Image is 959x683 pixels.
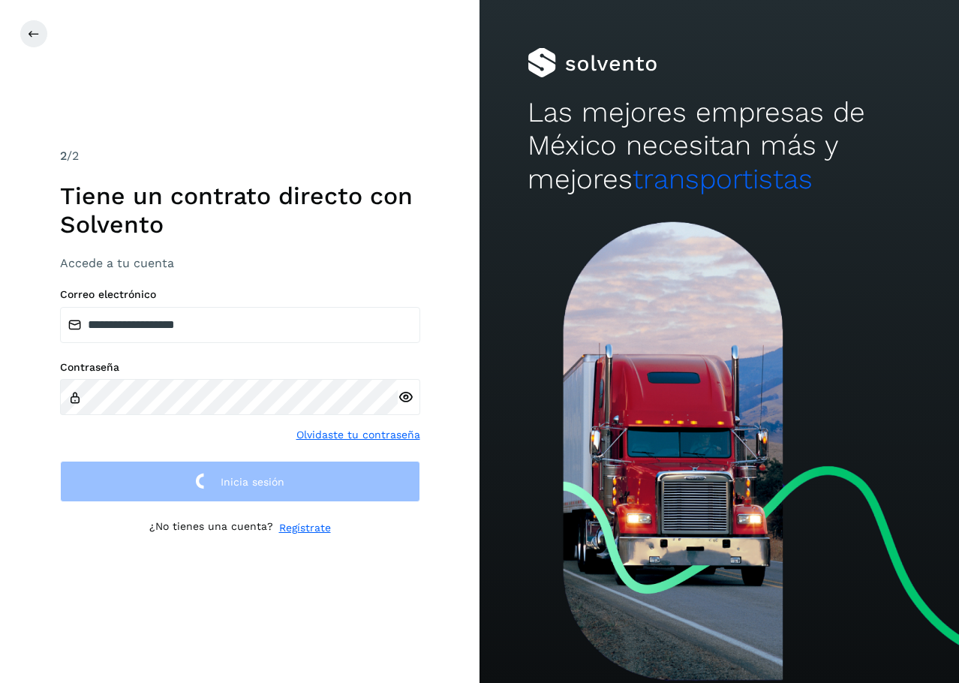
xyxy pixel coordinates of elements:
span: 2 [60,149,67,163]
h2: Las mejores empresas de México necesitan más y mejores [528,96,911,196]
button: Inicia sesión [60,461,420,502]
span: transportistas [633,163,813,195]
div: /2 [60,147,420,165]
a: Olvidaste tu contraseña [296,427,420,443]
span: Inicia sesión [221,477,284,487]
h1: Tiene un contrato directo con Solvento [60,182,420,239]
a: Regístrate [279,520,331,536]
p: ¿No tienes una cuenta? [149,520,273,536]
label: Correo electrónico [60,288,420,301]
label: Contraseña [60,361,420,374]
h3: Accede a tu cuenta [60,256,420,270]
